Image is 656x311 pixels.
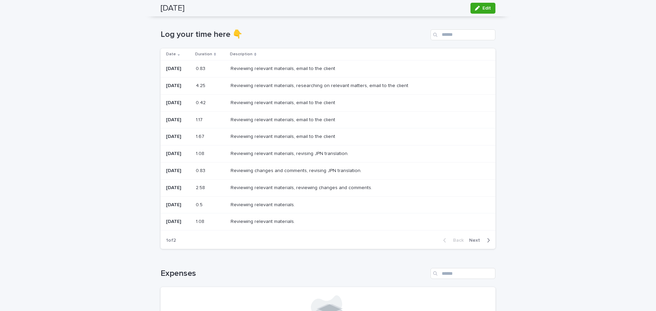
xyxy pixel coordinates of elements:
p: 0.83 [196,167,207,174]
p: [DATE] [166,100,190,106]
tr: [DATE]1.081.08 Reviewing relevant materials.Reviewing relevant materials. [161,213,495,230]
h2: [DATE] [161,3,184,13]
tr: [DATE]4.254.25 Reviewing relevant materials, researching on relevant matters, email to the client... [161,77,495,94]
p: Duration [195,51,212,58]
span: Next [469,238,484,243]
p: Reviewing relevant materials. [231,217,296,225]
p: 0.83 [196,65,207,72]
p: Reviewing relevant materials, email to the client [231,132,337,140]
tr: [DATE]2.582.58 Reviewing relevant materials, reviewing changes and comments.Reviewing relevant ma... [161,179,495,196]
p: [DATE] [166,219,190,225]
tr: [DATE]1.081.08 Reviewing relevant materials, revising JPN translation.Reviewing relevant material... [161,145,495,162]
tr: [DATE]0.50.5 Reviewing relevant materials.Reviewing relevant materials. [161,196,495,213]
p: Reviewing relevant materials, researching on relevant matters, email to the client [231,82,410,89]
p: 1.17 [196,116,204,123]
tr: [DATE]1.171.17 Reviewing relevant materials, email to the clientReviewing relevant materials, ema... [161,111,495,128]
p: [DATE] [166,134,190,140]
p: Reviewing changes and comments, revising JPN translation. [231,167,363,174]
h1: Log your time here 👇 [161,30,428,40]
input: Search [430,29,495,40]
p: 2.58 [196,184,206,191]
p: Reviewing relevant materials, reviewing changes and comments. [231,184,373,191]
p: [DATE] [166,168,190,174]
p: [DATE] [166,185,190,191]
button: Next [466,237,495,243]
p: [DATE] [166,66,190,72]
span: Edit [482,6,491,11]
span: Back [449,238,464,243]
p: Date [166,51,176,58]
p: Reviewing relevant materials. [231,201,296,208]
p: [DATE] [166,83,190,89]
tr: [DATE]0.420.42 Reviewing relevant materials, email to the clientReviewing relevant materials, ema... [161,94,495,111]
p: 1.67 [196,132,206,140]
p: [DATE] [166,202,190,208]
p: 1.08 [196,150,206,157]
p: 4.25 [196,82,207,89]
tr: [DATE]0.830.83 Reviewing relevant materials, email to the clientReviewing relevant materials, ema... [161,60,495,77]
input: Search [430,268,495,279]
button: Edit [470,3,495,14]
p: Reviewing relevant materials, revising JPN translation. [231,150,350,157]
p: Reviewing relevant materials, email to the client [231,99,337,106]
tr: [DATE]0.830.83 Reviewing changes and comments, revising JPN translation.Reviewing changes and com... [161,162,495,179]
p: [DATE] [166,151,190,157]
p: Description [230,51,252,58]
p: [DATE] [166,117,190,123]
p: 0.42 [196,99,207,106]
button: Back [438,237,466,243]
p: 1 of 2 [161,232,181,249]
p: 0.5 [196,201,204,208]
p: Reviewing relevant materials, email to the client [231,65,337,72]
h1: Expenses [161,269,428,279]
tr: [DATE]1.671.67 Reviewing relevant materials, email to the clientReviewing relevant materials, ema... [161,128,495,145]
p: Reviewing relevant materials, email to the client [231,116,337,123]
p: 1.08 [196,217,206,225]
